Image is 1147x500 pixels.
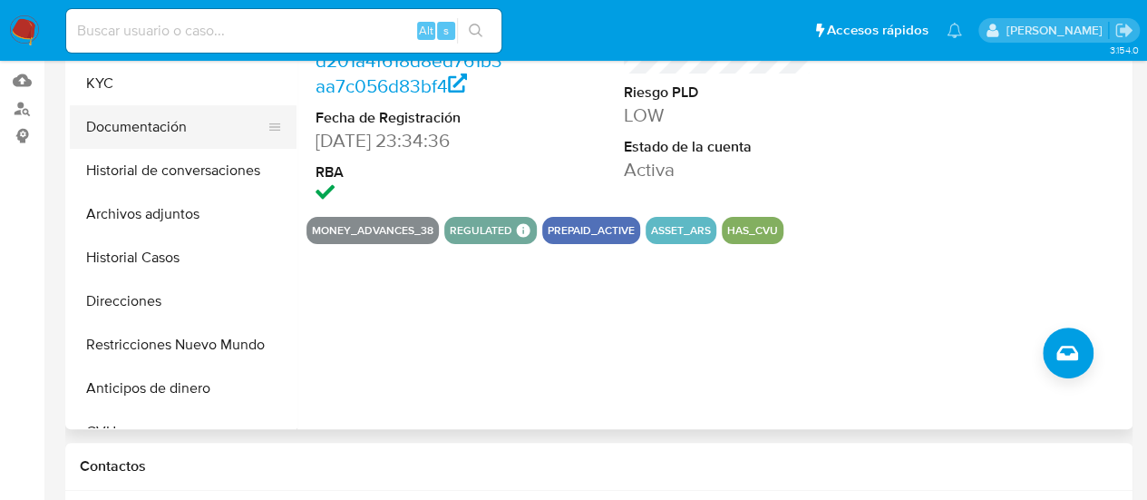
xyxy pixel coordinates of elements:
[70,367,296,410] button: Anticipos de dinero
[70,236,296,279] button: Historial Casos
[70,62,296,105] button: KYC
[624,83,812,103] dt: Riesgo PLD
[312,227,433,234] button: money_advances_38
[450,227,512,234] button: regulated
[548,227,635,234] button: prepaid_active
[457,18,494,44] button: search-icon
[947,23,962,38] a: Notificaciones
[651,227,711,234] button: asset_ars
[316,108,503,128] dt: Fecha de Registración
[1114,21,1133,40] a: Salir
[80,457,1118,475] h1: Contactos
[624,103,812,128] dd: LOW
[70,410,296,454] button: CVU
[316,162,503,182] dt: RBA
[419,22,433,39] span: Alt
[70,105,282,149] button: Documentación
[316,47,502,99] a: d201a4f618d8ed761b3aa7c056d83bf4
[1109,43,1138,57] span: 3.154.0
[624,157,812,182] dd: Activa
[624,137,812,157] dt: Estado de la cuenta
[70,192,296,236] button: Archivos adjuntos
[727,227,778,234] button: has_cvu
[1006,22,1108,39] p: gabriela.sanchez@mercadolibre.com
[70,323,296,367] button: Restricciones Nuevo Mundo
[70,279,296,323] button: Direcciones
[827,21,928,40] span: Accesos rápidos
[443,22,449,39] span: s
[316,128,503,153] dd: [DATE] 23:34:36
[66,19,501,43] input: Buscar usuario o caso...
[70,149,296,192] button: Historial de conversaciones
